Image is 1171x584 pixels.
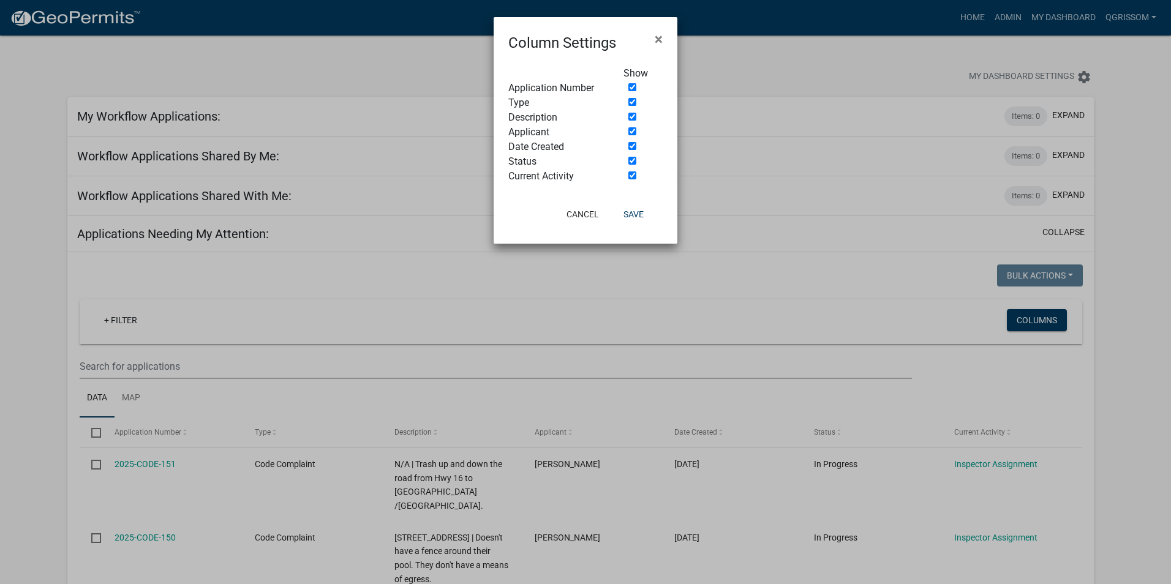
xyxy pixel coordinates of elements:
[655,31,663,48] span: ×
[499,140,614,154] div: Date Created
[614,66,672,81] div: Show
[499,95,614,110] div: Type
[557,203,609,225] button: Cancel
[645,22,672,56] button: Close
[499,81,614,95] div: Application Number
[499,125,614,140] div: Applicant
[614,203,653,225] button: Save
[508,32,616,54] h4: Column Settings
[499,169,614,184] div: Current Activity
[499,154,614,169] div: Status
[499,110,614,125] div: Description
